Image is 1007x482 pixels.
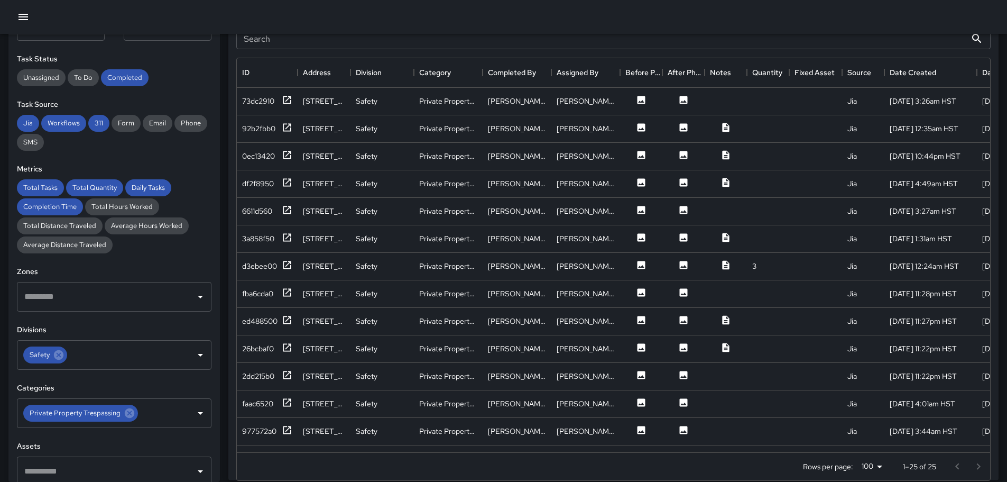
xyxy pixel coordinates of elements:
[847,206,857,216] div: Jia
[143,115,172,132] div: Email
[419,178,477,189] div: Private Property Trespassing
[890,233,952,244] div: 9/19/2025, 1:31am HST
[242,233,274,244] div: 3a858f50
[414,58,483,87] div: Category
[242,260,292,273] button: d3ebee00
[242,232,292,245] button: 3a858f50
[803,461,853,472] p: Rows per page:
[17,237,113,253] div: Average Distance Traveled
[17,221,103,230] span: Total Distance Traveled
[557,151,615,161] div: Zackary Secio
[242,95,292,108] button: 73dc2910
[884,58,977,87] div: Date Created
[143,119,172,128] span: Email
[105,217,189,234] div: Average Hours Worked
[842,58,884,87] div: Source
[105,221,189,230] span: Average Hours Worked
[303,96,345,106] div: 159 Kaʻiulani Avenue
[23,347,67,363] div: Safety
[488,371,546,381] div: Asha Micheals
[356,343,377,354] div: Safety
[356,206,377,216] div: Safety
[41,119,86,128] span: Workflows
[557,398,615,409] div: Antonio Tiny Payton
[112,115,141,132] div: Form
[890,426,957,436] div: 9/18/2025, 3:44am HST
[356,288,377,299] div: Safety
[890,371,957,381] div: 9/18/2025, 11:22pm HST
[847,426,857,436] div: Jia
[890,96,956,106] div: 9/20/2025, 3:26am HST
[847,398,857,409] div: Jia
[789,58,842,87] div: Fixed Asset
[488,233,546,244] div: Zackary Secio
[488,96,546,106] div: Antonio Tiny Payton
[303,178,345,189] div: 2456 Kalākaua Avenue
[303,316,345,326] div: 2396 Prince Edward Street
[242,177,292,190] button: df2f8950
[242,342,292,356] button: 26bcbaf0
[890,123,958,134] div: 9/20/2025, 12:35am HST
[242,315,292,328] button: ed488500
[557,426,615,436] div: Asha Micheals
[303,206,345,216] div: 336 Royal Hawaiian Avenue
[847,343,857,354] div: Jia
[488,206,546,216] div: Antonio Tiny Payton
[625,58,662,87] div: Before Photo
[193,464,208,479] button: Open
[419,233,477,244] div: Private Property Trespassing
[112,119,141,128] span: Form
[303,371,345,381] div: 124 Uluniu Avenue
[557,288,615,299] div: Antonio Tiny Payton
[17,240,113,249] span: Average Distance Traveled
[752,58,782,87] div: Quantity
[242,371,274,381] div: 2dd215b0
[17,119,39,128] span: Jia
[705,58,747,87] div: Notes
[242,123,275,134] div: 92b2fbb0
[488,288,546,299] div: Antonio Tiny Payton
[356,178,377,189] div: Safety
[903,461,936,472] p: 1–25 of 25
[419,316,477,326] div: Private Property Trespassing
[356,58,382,87] div: Division
[557,316,615,326] div: Zackary Secio
[890,316,957,326] div: 9/18/2025, 11:27pm HST
[419,58,451,87] div: Category
[356,316,377,326] div: Safety
[17,163,211,175] h6: Metrics
[303,398,345,409] div: 208 Kapahulu Avenue
[419,426,477,436] div: Private Property Trespassing
[174,119,207,128] span: Phone
[890,206,956,216] div: 9/19/2025, 3:27am HST
[419,96,477,106] div: Private Property Trespassing
[125,179,171,196] div: Daily Tasks
[847,58,871,87] div: Source
[242,261,277,271] div: d3ebee00
[890,398,955,409] div: 9/18/2025, 4:01am HST
[847,316,857,326] div: Jia
[242,122,292,135] button: 92b2fbb0
[847,233,857,244] div: Jia
[242,205,292,218] button: 6611d560
[17,134,44,151] div: SMS
[242,96,274,106] div: 73dc2910
[488,58,536,87] div: Completed By
[242,288,273,299] div: fba6cda0
[356,371,377,381] div: Safety
[488,123,546,134] div: Zackary Secio
[193,406,208,421] button: Open
[488,151,546,161] div: Zackary Secio
[356,151,377,161] div: Safety
[242,58,250,87] div: ID
[17,266,211,278] h6: Zones
[419,398,477,409] div: Private Property Trespassing
[356,123,377,134] div: Safety
[17,383,211,394] h6: Categories
[66,179,123,196] div: Total Quantity
[303,123,345,134] div: 2020 Kalakaua Avenue
[890,151,960,161] div: 9/19/2025, 10:44pm HST
[752,261,756,271] div: 3
[23,405,138,422] div: Private Property Trespassing
[242,343,274,354] div: 26bcbaf0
